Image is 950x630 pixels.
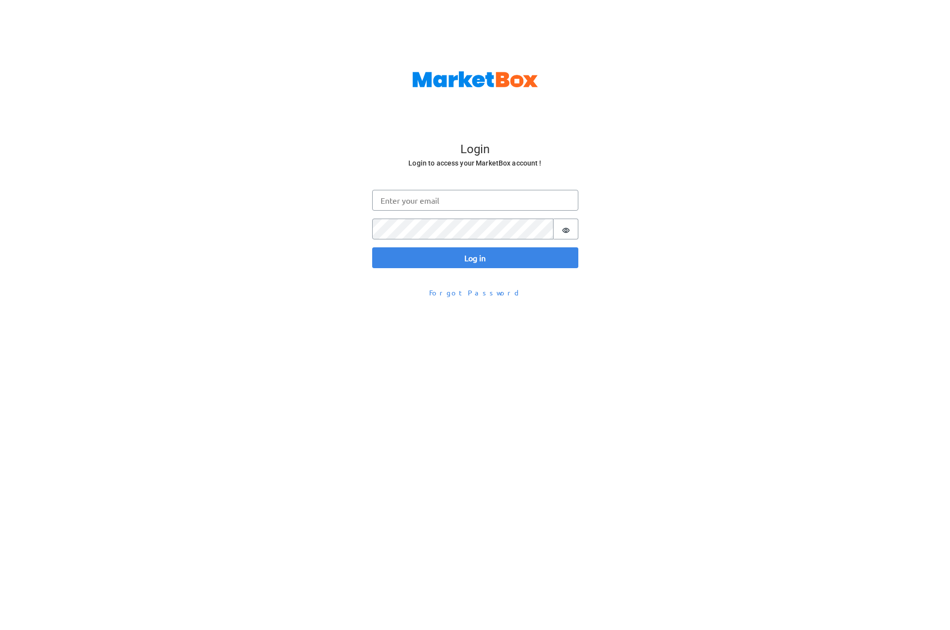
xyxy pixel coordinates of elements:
[554,219,578,239] button: Show password
[423,284,528,301] button: Forgot Password
[412,71,538,87] img: MarketBox logo
[372,190,578,211] input: Enter your email
[373,142,577,157] h4: Login
[373,157,577,170] h6: Login to access your MarketBox account !
[372,247,578,268] button: Log in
